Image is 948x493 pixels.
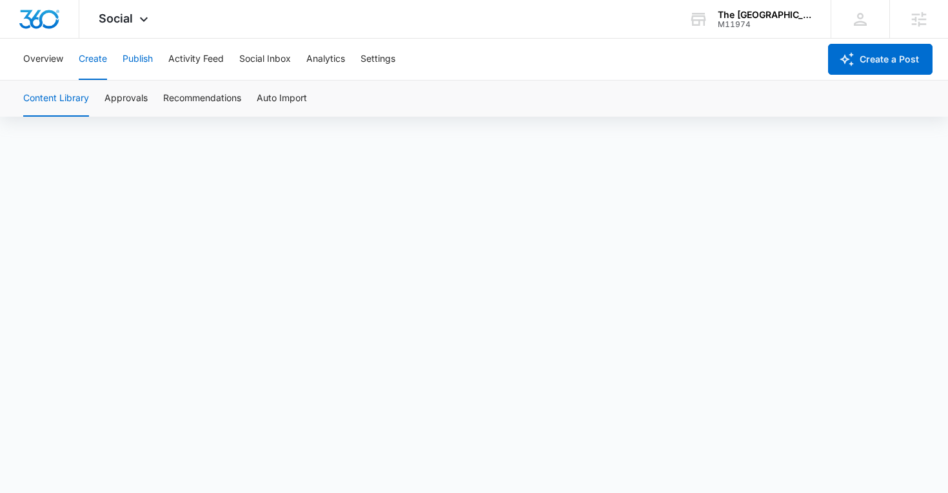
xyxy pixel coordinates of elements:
[718,10,812,20] div: account name
[123,39,153,80] button: Publish
[306,39,345,80] button: Analytics
[239,39,291,80] button: Social Inbox
[23,81,89,117] button: Content Library
[23,39,63,80] button: Overview
[168,39,224,80] button: Activity Feed
[104,81,148,117] button: Approvals
[79,39,107,80] button: Create
[163,81,241,117] button: Recommendations
[828,44,933,75] button: Create a Post
[99,12,133,25] span: Social
[718,20,812,29] div: account id
[257,81,307,117] button: Auto Import
[360,39,395,80] button: Settings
